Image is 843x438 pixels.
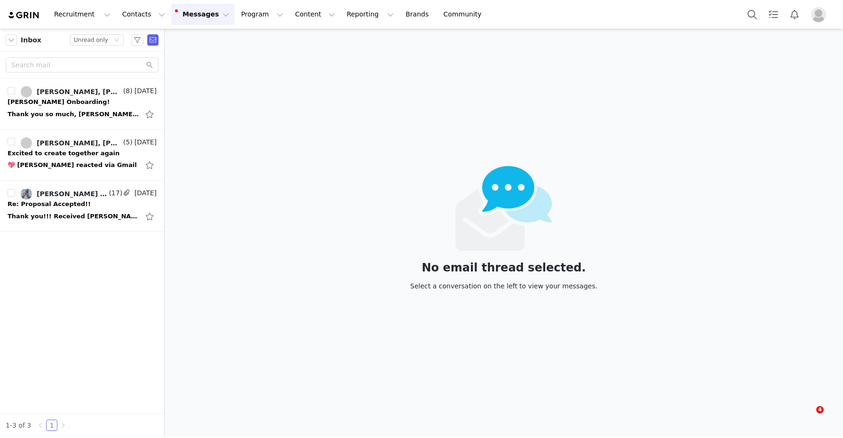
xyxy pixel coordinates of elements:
button: Search [742,4,763,25]
a: [PERSON_NAME] Naturals Partnerships, [PERSON_NAME] [21,188,107,199]
div: Unread only [74,35,108,45]
img: placeholder-profile.jpg [811,7,826,22]
iframe: Intercom live chat [797,406,819,429]
img: grin logo [8,11,40,20]
button: Messages [171,4,235,25]
button: Profile [805,7,835,22]
a: [PERSON_NAME], [PERSON_NAME] Naturals Partnerships [21,137,121,149]
i: icon: left [38,422,43,428]
div: [PERSON_NAME], [PERSON_NAME] Naturals Partnerships [37,139,121,147]
i: icon: search [146,62,153,68]
button: Program [235,4,289,25]
a: Tasks [763,4,784,25]
div: 💖 Dani Florez reacted via Gmail [8,160,137,170]
button: Notifications [784,4,805,25]
span: 4 [816,406,824,414]
div: [PERSON_NAME], [PERSON_NAME] Naturals Partnerships [37,88,121,96]
input: Search mail [6,57,159,72]
div: Excited to create together again [8,149,119,158]
div: No email thread selected. [410,263,597,273]
li: Next Page [57,420,69,431]
a: 1 [47,420,57,430]
button: Content [289,4,341,25]
i: icon: down [114,37,119,44]
img: 38c6e2a5-3054-4b12-b2bf-d63f8c9c72f6.jpg [21,188,32,199]
a: [PERSON_NAME], [PERSON_NAME] Naturals Partnerships [21,86,121,97]
div: Thank you!!! Received Margot J Wellnesswmargs@gmail.com Insta: @wellnesswmargs On Thu, Aug 28, 20... [8,212,139,221]
li: 1-3 of 3 [6,420,31,431]
a: Community [438,4,492,25]
div: [PERSON_NAME] Naturals Partnerships, [PERSON_NAME] [37,190,107,198]
li: 1 [46,420,57,431]
li: Previous Page [35,420,46,431]
button: Reporting [341,4,399,25]
span: Inbox [21,35,41,45]
div: Hyland's Onboarding! [8,97,110,107]
span: (17) [107,188,122,198]
img: emails-empty2x.png [455,166,553,251]
a: Brands [400,4,437,25]
div: Re: Proposal Accepted!! [8,199,91,209]
button: Recruitment [48,4,116,25]
span: Send Email [147,34,159,46]
i: icon: right [60,422,66,428]
div: Thank you so much, Tani I really appreciate it 🥹🙏🏻. I will have the content to you as soon as I h... [8,110,139,119]
button: Contacts [117,4,171,25]
div: Select a conversation on the left to view your messages. [410,281,597,291]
